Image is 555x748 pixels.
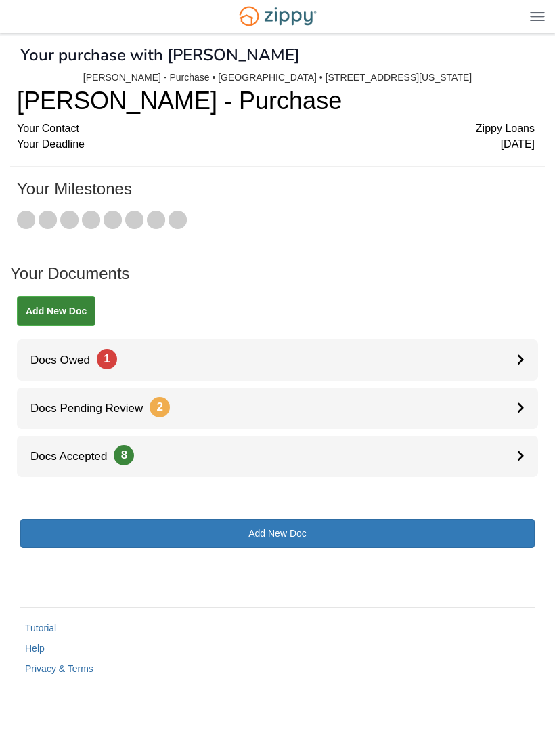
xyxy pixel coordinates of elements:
[20,519,535,548] a: Add New Doc
[17,388,538,429] a: Docs Pending Review2
[17,450,134,463] span: Docs Accepted
[83,72,472,83] div: [PERSON_NAME] - Purchase • [GEOGRAPHIC_DATA] • [STREET_ADDRESS][US_STATE]
[17,137,535,152] div: Your Deadline
[530,11,545,21] img: Mobile Dropdown Menu
[25,643,45,654] a: Help
[17,402,170,415] span: Docs Pending Review
[25,623,56,633] a: Tutorial
[17,121,535,137] div: Your Contact
[476,121,535,137] span: Zippy Loans
[150,397,170,417] span: 2
[25,663,93,674] a: Privacy & Terms
[17,180,535,211] h1: Your Milestones
[17,87,535,115] h1: [PERSON_NAME] - Purchase
[17,436,538,477] a: Docs Accepted8
[17,339,538,381] a: Docs Owed1
[97,349,117,369] span: 1
[114,445,134,465] span: 8
[17,354,117,367] span: Docs Owed
[17,296,95,326] a: Add New Doc
[20,46,300,64] h1: Your purchase with [PERSON_NAME]
[10,265,545,296] h1: Your Documents
[501,137,535,152] span: [DATE]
